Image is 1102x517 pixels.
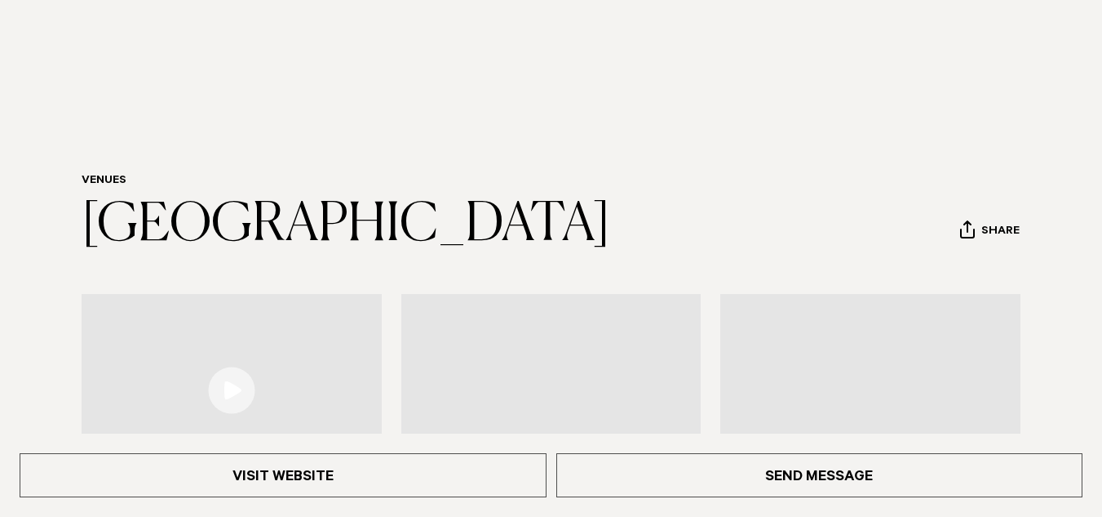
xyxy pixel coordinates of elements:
a: Send Message [556,453,1083,497]
a: [GEOGRAPHIC_DATA] [82,199,610,252]
a: Visit Website [20,453,547,497]
span: Share [981,225,1020,240]
button: Share [959,220,1020,244]
a: Venues [82,175,126,188]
